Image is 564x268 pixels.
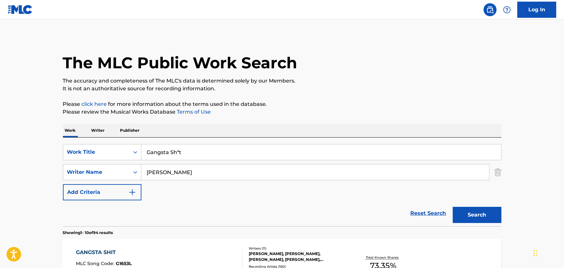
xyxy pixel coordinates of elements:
[500,3,513,16] div: Help
[128,188,136,196] img: 9d2ae6d4665cec9f34b9.svg
[118,124,142,137] p: Publisher
[534,243,537,263] div: Drag
[76,249,132,256] div: GANGSTA SHIT
[63,184,141,200] button: Add Criteria
[67,168,126,176] div: Writer Name
[63,77,501,85] p: The accuracy and completeness of The MLC's data is determined solely by our Members.
[176,109,211,115] a: Terms of Use
[63,100,501,108] p: Please for more information about the terms used in the database.
[517,2,556,18] a: Log In
[63,124,78,137] p: Work
[63,230,113,236] p: Showing 1 - 10 of 94 results
[532,237,564,268] iframe: Chat Widget
[90,124,107,137] p: Writer
[63,108,501,116] p: Please review the Musical Works Database
[407,206,450,220] a: Reset Search
[67,148,126,156] div: Work Title
[484,3,497,16] a: Public Search
[63,85,501,93] p: It is not an authoritative source for recording information.
[8,5,33,14] img: MLC Logo
[494,164,501,180] img: Delete Criterion
[366,255,401,260] p: Total Known Shares:
[249,251,347,262] div: [PERSON_NAME], [PERSON_NAME], [PERSON_NAME], [PERSON_NAME], [PERSON_NAME], [PERSON_NAME], [PERSON...
[486,6,494,14] img: search
[249,246,347,251] div: Writers ( 11 )
[63,53,297,73] h1: The MLC Public Work Search
[503,6,511,14] img: help
[453,207,501,223] button: Search
[76,261,116,266] span: MLC Song Code :
[63,144,501,226] form: Search Form
[82,101,107,107] a: click here
[116,261,132,266] span: G1653L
